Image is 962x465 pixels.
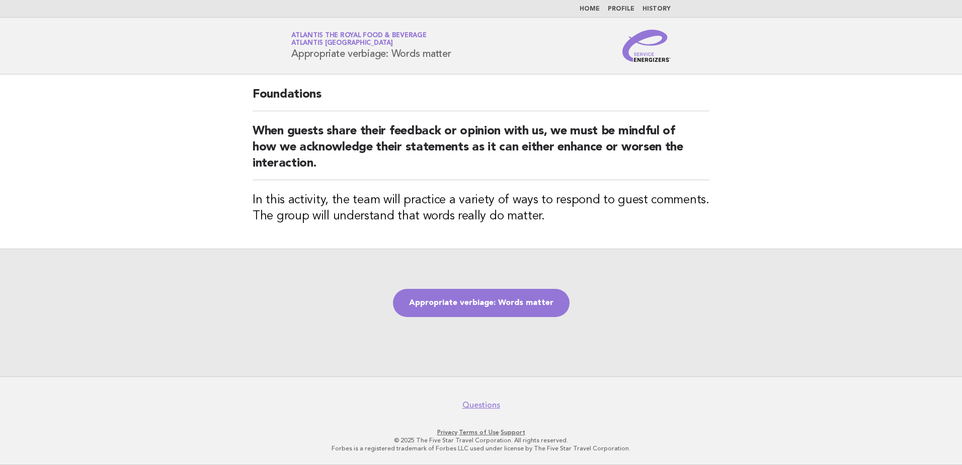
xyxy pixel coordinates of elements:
[501,429,525,436] a: Support
[608,6,634,12] a: Profile
[580,6,600,12] a: Home
[291,40,393,47] span: Atlantis [GEOGRAPHIC_DATA]
[173,436,789,444] p: © 2025 The Five Star Travel Corporation. All rights reserved.
[253,87,709,111] h2: Foundations
[253,123,709,180] h2: When guests share their feedback or opinion with us, we must be mindful of how we acknowledge the...
[462,400,500,410] a: Questions
[437,429,457,436] a: Privacy
[173,428,789,436] p: · ·
[622,30,671,62] img: Service Energizers
[291,33,451,59] h1: Appropriate verbiage: Words matter
[173,444,789,452] p: Forbes is a registered trademark of Forbes LLC used under license by The Five Star Travel Corpora...
[253,192,709,224] h3: In this activity, the team will practice a variety of ways to respond to guest comments. The grou...
[459,429,499,436] a: Terms of Use
[291,32,427,46] a: Atlantis the Royal Food & BeverageAtlantis [GEOGRAPHIC_DATA]
[393,289,570,317] a: Appropriate verbiage: Words matter
[643,6,671,12] a: History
